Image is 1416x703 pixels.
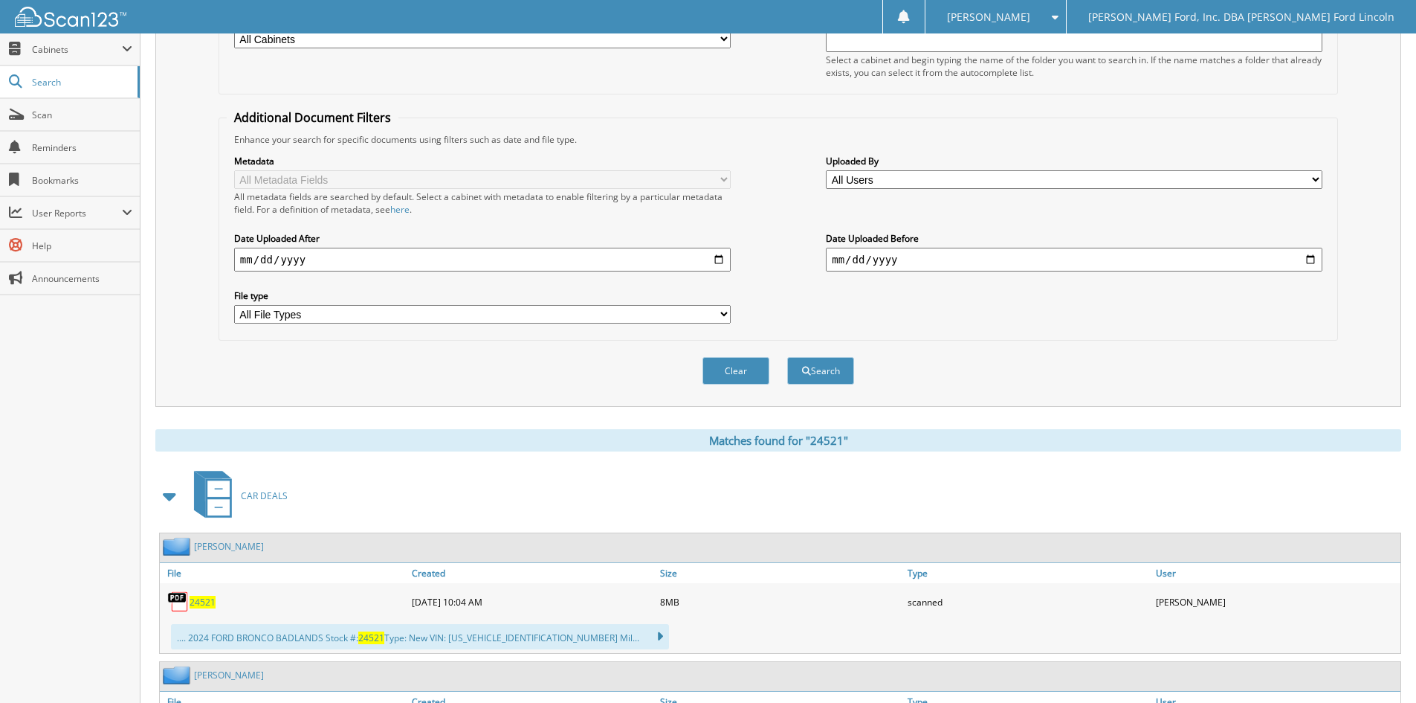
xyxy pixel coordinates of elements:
[194,669,264,681] a: [PERSON_NAME]
[167,591,190,613] img: PDF.png
[15,7,126,27] img: scan123-logo-white.svg
[826,54,1322,79] div: Select a cabinet and begin typing the name of the folder you want to search in. If the name match...
[358,632,384,644] span: 24521
[194,540,264,553] a: [PERSON_NAME]
[234,289,731,302] label: File type
[163,537,194,556] img: folder2.png
[408,563,656,583] a: Created
[241,489,288,502] span: CAR DEALS
[32,272,132,285] span: Announcements
[32,174,132,187] span: Bookmarks
[32,240,132,252] span: Help
[408,587,656,617] div: [DATE] 10:04 AM
[155,429,1401,452] div: Matches found for "24521"
[656,563,905,583] a: Size
[787,357,854,385] button: Search
[234,232,731,245] label: Date Uploaded After
[947,13,1030,22] span: [PERSON_NAME]
[171,624,669,649] div: .... 2024 FORD BRONCO BADLANDS Stock #: Type: New VIN: [US_VEHICLE_IDENTIFICATION_NUMBER] Mil...
[904,563,1152,583] a: Type
[32,141,132,154] span: Reminders
[234,248,731,272] input: start
[1152,587,1400,617] div: [PERSON_NAME]
[1088,13,1394,22] span: [PERSON_NAME] Ford, Inc. DBA [PERSON_NAME] Ford Lincoln
[234,155,731,167] label: Metadata
[32,76,130,89] span: Search
[32,207,122,219] span: User Reports
[826,232,1322,245] label: Date Uploaded Before
[32,43,122,56] span: Cabinets
[1342,632,1416,703] iframe: Chat Widget
[227,133,1330,146] div: Enhance your search for specific documents using filters such as date and file type.
[826,155,1322,167] label: Uploaded By
[826,248,1322,272] input: end
[702,357,769,385] button: Clear
[390,203,410,216] a: here
[160,563,408,583] a: File
[234,190,731,216] div: All metadata fields are searched by default. Select a cabinet with metadata to enable filtering b...
[1152,563,1400,583] a: User
[163,666,194,684] img: folder2.png
[904,587,1152,617] div: scanned
[32,109,132,121] span: Scan
[656,587,905,617] div: 8MB
[227,109,398,126] legend: Additional Document Filters
[190,596,216,609] a: 24521
[185,466,288,525] a: CAR DEALS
